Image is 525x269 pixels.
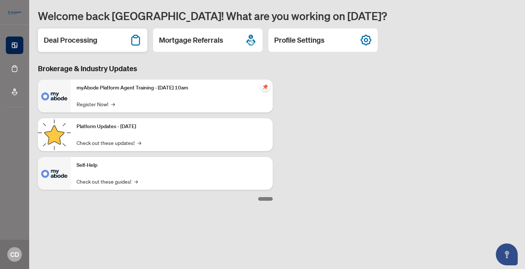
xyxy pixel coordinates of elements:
h2: Mortgage Referrals [159,35,223,45]
p: Self-Help [77,161,267,169]
img: Self-Help [38,157,71,190]
span: → [134,177,138,185]
span: pushpin [261,82,270,91]
a: Register Now!→ [77,100,115,108]
h2: Profile Settings [274,35,324,45]
button: Open asap [496,243,518,265]
a: Check out these updates!→ [77,139,141,147]
h2: Deal Processing [44,35,97,45]
img: Platform Updates - September 16, 2025 [38,118,71,151]
h3: Brokerage & Industry Updates [38,64,273,74]
span: CD [10,249,19,260]
p: Platform Updates - [DATE] [77,123,267,131]
img: myAbode Platform Agent Training - October 1, 2025 @ 10am [38,80,71,112]
span: → [137,139,141,147]
span: → [111,100,115,108]
a: Check out these guides!→ [77,177,138,185]
p: myAbode Platform Agent Training - [DATE] 10am [77,84,267,92]
img: logo [6,9,23,16]
h1: Welcome back [GEOGRAPHIC_DATA]! What are you working on [DATE]? [38,9,516,23]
